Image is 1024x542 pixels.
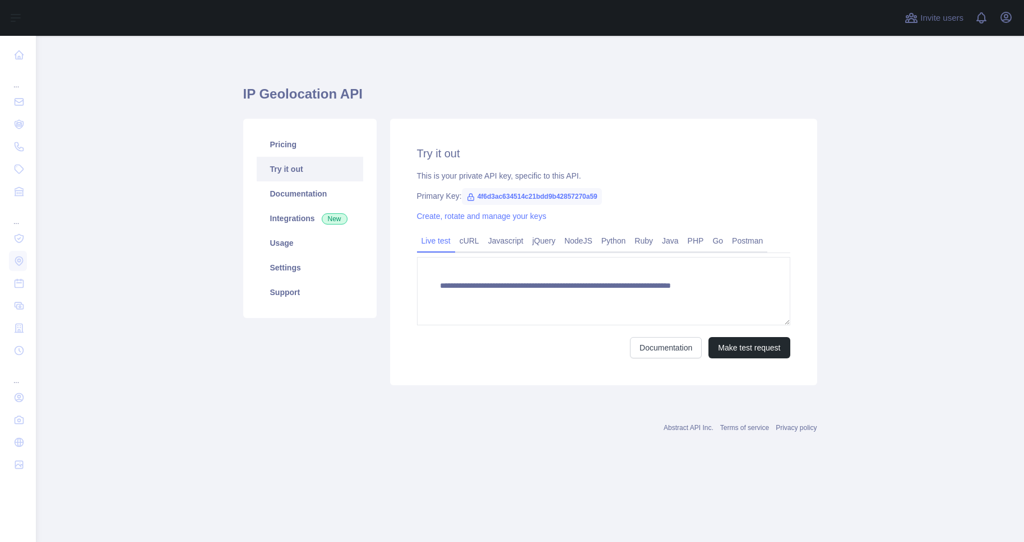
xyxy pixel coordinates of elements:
[597,232,631,250] a: Python
[630,232,657,250] a: Ruby
[417,232,455,250] a: Live test
[484,232,528,250] a: Javascript
[630,337,702,358] a: Documentation
[708,232,728,250] a: Go
[683,232,708,250] a: PHP
[455,232,484,250] a: cURL
[657,232,683,250] a: Java
[9,363,27,385] div: ...
[417,212,546,221] a: Create, rotate and manage your keys
[417,190,790,202] div: Primary Key:
[257,255,363,280] a: Settings
[9,204,27,226] div: ...
[257,132,363,157] a: Pricing
[257,206,363,231] a: Integrations New
[9,67,27,90] div: ...
[417,170,790,181] div: This is your private API key, specific to this API.
[257,157,363,181] a: Try it out
[417,146,790,161] h2: Try it out
[560,232,597,250] a: NodeJS
[776,424,817,432] a: Privacy policy
[322,213,347,225] span: New
[902,9,966,27] button: Invite users
[257,181,363,206] a: Documentation
[528,232,560,250] a: jQuery
[462,188,602,205] span: 4f6d3ac634514c21bdd9b42857270a59
[708,337,790,358] button: Make test request
[920,12,963,25] span: Invite users
[664,424,713,432] a: Abstract API Inc.
[257,280,363,305] a: Support
[243,85,817,112] h1: IP Geolocation API
[720,424,769,432] a: Terms of service
[728,232,767,250] a: Postman
[257,231,363,255] a: Usage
